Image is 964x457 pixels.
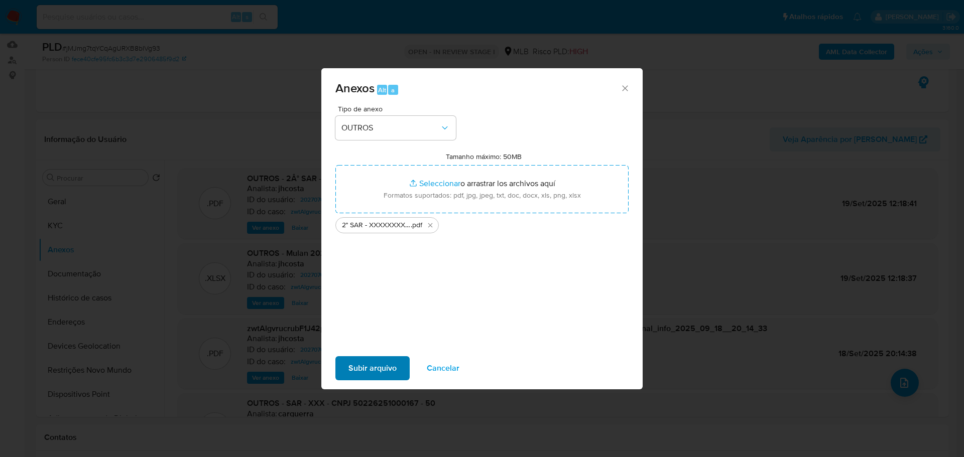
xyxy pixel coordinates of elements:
ul: Archivos seleccionados [335,213,629,233]
span: Alt [378,85,386,95]
span: Subir arquivo [348,357,397,379]
span: Cancelar [427,357,459,379]
span: OUTROS [341,123,440,133]
button: Subir arquivo [335,356,410,380]
span: Tipo de anexo [338,105,458,112]
label: Tamanho máximo: 50MB [446,152,522,161]
span: Anexos [335,79,375,97]
button: Cerrar [620,83,629,92]
span: 2° SAR - XXXXXXXXX - CNPJ 50226251000167 - 50.226.251 [PERSON_NAME] (1) [342,220,411,230]
button: Eliminar 2° SAR - XXXXXXXXX - CNPJ 50226251000167 - 50.226.251 ADRYELLE FATIMA DE SOUZA (1).pdf [424,219,436,231]
span: .pdf [411,220,422,230]
span: a [391,85,395,95]
button: OUTROS [335,116,456,140]
button: Cancelar [414,356,472,380]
